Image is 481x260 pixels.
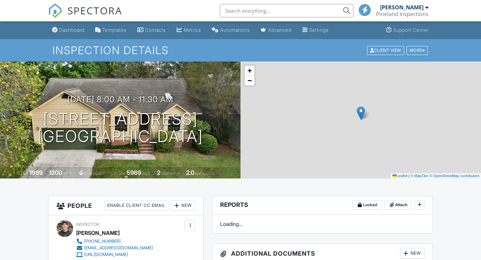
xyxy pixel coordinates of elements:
[85,171,105,176] span: crawlspace
[380,4,424,11] div: [PERSON_NAME]
[248,66,252,75] span: +
[63,171,72,176] span: sq. ft.
[376,11,429,17] div: Pineland Inspections
[392,174,408,178] a: Leaflet
[76,245,153,251] a: [EMAIL_ADDRESS][DOMAIN_NAME]
[102,27,127,33] div: Templates
[258,24,294,36] a: Advanced
[393,27,429,33] div: Support Center
[29,169,43,176] div: 1989
[309,27,329,33] div: Settings
[142,171,151,176] span: sq.ft.
[112,171,126,176] span: Lot Size
[268,27,292,33] div: Advanced
[59,27,85,33] div: Dashboard
[49,24,87,36] a: Dashboard
[127,169,141,176] div: 5969
[21,171,28,176] span: Built
[195,171,214,176] span: bathrooms
[52,44,429,56] h1: Inspection Details
[104,200,168,211] div: Enable Client CC Email
[430,174,479,178] a: © OpenStreetMap contributors
[171,200,195,211] div: New
[366,47,406,52] a: Client View
[220,4,353,17] input: Search everything...
[400,248,425,259] div: New
[48,9,122,23] a: SPECTORA
[300,24,331,36] a: Settings
[174,24,204,36] a: Metrics
[220,27,250,33] div: Automations
[245,66,255,76] a: Zoom in
[357,106,365,120] img: Marker
[248,76,252,85] span: −
[145,27,166,33] div: Contacts
[48,3,63,18] img: The Best Home Inspection Software - Spectora
[37,110,203,146] h1: [STREET_ADDRESS] [GEOGRAPHIC_DATA]
[76,228,120,238] div: [PERSON_NAME]
[245,76,255,86] a: Zoom out
[84,239,121,244] div: [PHONE_NUMBER]
[76,222,99,227] span: Inspector
[93,24,129,36] a: Templates
[157,169,160,176] div: 2
[161,171,180,176] span: bedrooms
[409,174,410,178] span: |
[48,196,203,215] h3: People
[135,24,169,36] a: Contacts
[186,169,194,176] div: 2.0
[84,252,128,257] div: [URL][DOMAIN_NAME]
[407,46,428,55] div: More
[383,24,432,36] a: Support Center
[367,46,404,55] div: Client View
[209,24,253,36] a: Automations (Basic)
[67,95,173,104] h3: [DATE] 8:00 am - 11:30 am
[76,238,153,245] a: [PHONE_NUMBER]
[67,3,122,17] span: SPECTORA
[84,245,153,251] div: [EMAIL_ADDRESS][DOMAIN_NAME]
[49,169,62,176] div: 1200
[76,251,153,258] a: [URL][DOMAIN_NAME]
[184,27,201,33] div: Metrics
[411,174,429,178] a: © MapTiler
